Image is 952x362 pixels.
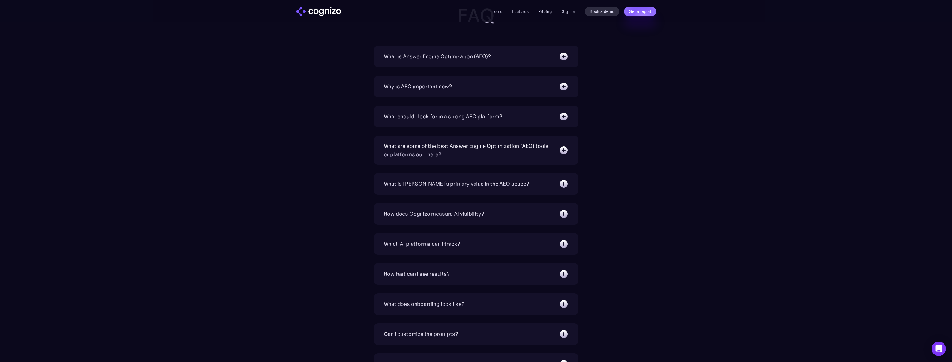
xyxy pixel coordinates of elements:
div: What are some of the best Answer Engine Optimization (AEO) tools or platforms out there? [384,142,553,159]
h2: FAQ [356,5,596,26]
div: What is [PERSON_NAME]’s primary value in the AEO space? [384,180,529,188]
div: What does onboarding look like? [384,300,464,308]
div: How fast can I see results? [384,270,450,278]
div: What should I look for in a strong AEO platform? [384,112,502,121]
a: Book a demo [585,7,619,16]
a: Home [491,9,503,14]
div: Why is AEO important now? [384,82,452,91]
a: Get a report [624,7,656,16]
a: home [296,7,341,16]
div: Can I customize the prompts? [384,330,458,338]
img: cognizo logo [296,7,341,16]
a: Pricing [538,9,552,14]
div: Which AI platforms can I track? [384,240,460,248]
div: Open Intercom Messenger [932,342,946,356]
div: How does Cognizo measure AI visibility? [384,210,484,218]
a: Features [512,9,529,14]
a: Sign in [562,8,575,15]
div: What is Answer Engine Optimization (AEO)? [384,52,491,61]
